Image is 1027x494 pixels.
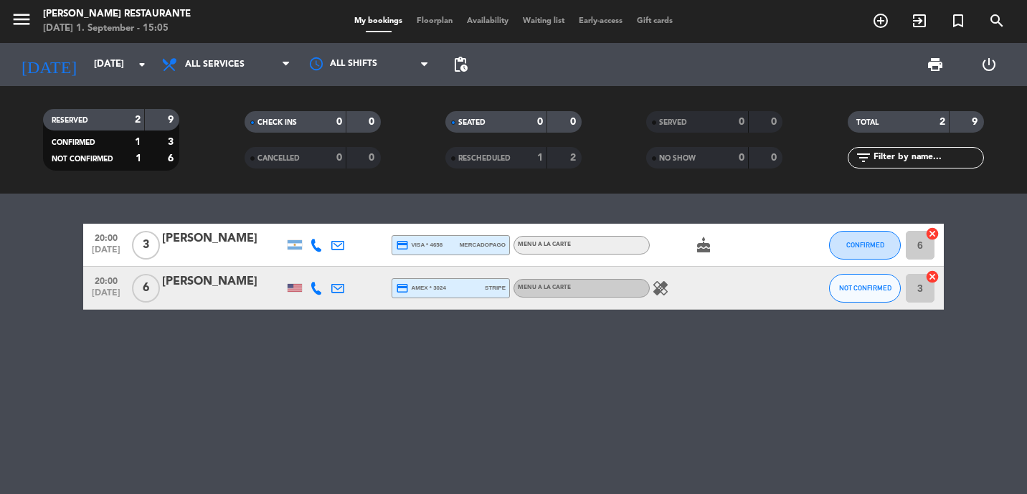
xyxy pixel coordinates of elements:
span: 6 [132,274,160,303]
div: [PERSON_NAME] [162,272,284,291]
i: filter_list [855,149,872,166]
i: cancel [925,270,940,284]
span: amex * 3024 [396,282,446,295]
span: NOT CONFIRMED [839,284,891,292]
span: RESCHEDULED [458,155,511,162]
strong: 0 [739,117,744,127]
span: print [927,56,944,73]
span: MENU A LA CARTE [518,242,571,247]
span: mercadopago [460,240,506,250]
span: CONFIRMED [52,139,95,146]
button: CONFIRMED [829,231,901,260]
span: SEATED [458,119,486,126]
span: NO SHOW [659,155,696,162]
i: menu [11,9,32,30]
i: search [988,12,1005,29]
span: 20:00 [88,272,124,288]
strong: 0 [739,153,744,163]
span: Availability [460,17,516,25]
i: exit_to_app [911,12,928,29]
span: CANCELLED [257,155,300,162]
strong: 0 [570,117,579,127]
strong: 0 [336,117,342,127]
strong: 0 [537,117,543,127]
strong: 1 [136,153,141,163]
span: SERVED [659,119,687,126]
span: Waiting list [516,17,572,25]
span: stripe [485,283,506,293]
span: CONFIRMED [846,241,884,249]
span: RESERVED [52,117,88,124]
div: [PERSON_NAME] Restaurante [43,7,191,22]
strong: 0 [771,153,780,163]
strong: 0 [771,117,780,127]
span: Floorplan [410,17,460,25]
strong: 3 [168,137,176,147]
i: credit_card [396,282,409,295]
i: turned_in_not [950,12,967,29]
i: credit_card [396,239,409,252]
span: CHECK INS [257,119,297,126]
strong: 2 [570,153,579,163]
span: [DATE] [88,245,124,262]
strong: 9 [972,117,980,127]
button: NOT CONFIRMED [829,274,901,303]
span: pending_actions [452,56,469,73]
span: visa * 4658 [396,239,442,252]
strong: 9 [168,115,176,125]
strong: 2 [135,115,141,125]
input: Filter by name... [872,150,983,166]
span: NOT CONFIRMED [52,156,113,163]
div: [DATE] 1. September - 15:05 [43,22,191,36]
strong: 0 [336,153,342,163]
strong: 0 [369,117,377,127]
i: power_settings_new [980,56,998,73]
span: Early-access [572,17,630,25]
div: [PERSON_NAME] [162,229,284,248]
span: TOTAL [856,119,879,126]
span: [DATE] [88,288,124,305]
span: Gift cards [630,17,680,25]
i: cancel [925,227,940,241]
strong: 1 [537,153,543,163]
i: healing [652,280,669,297]
strong: 1 [135,137,141,147]
strong: 0 [369,153,377,163]
strong: 2 [940,117,945,127]
div: LOG OUT [962,43,1017,86]
i: arrow_drop_down [133,56,151,73]
span: MENU A LA CARTE [518,285,571,290]
i: add_circle_outline [872,12,889,29]
i: cake [695,237,712,254]
strong: 6 [168,153,176,163]
button: menu [11,9,32,35]
span: 20:00 [88,229,124,245]
i: [DATE] [11,49,87,80]
span: All services [185,60,245,70]
span: 3 [132,231,160,260]
span: My bookings [347,17,410,25]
